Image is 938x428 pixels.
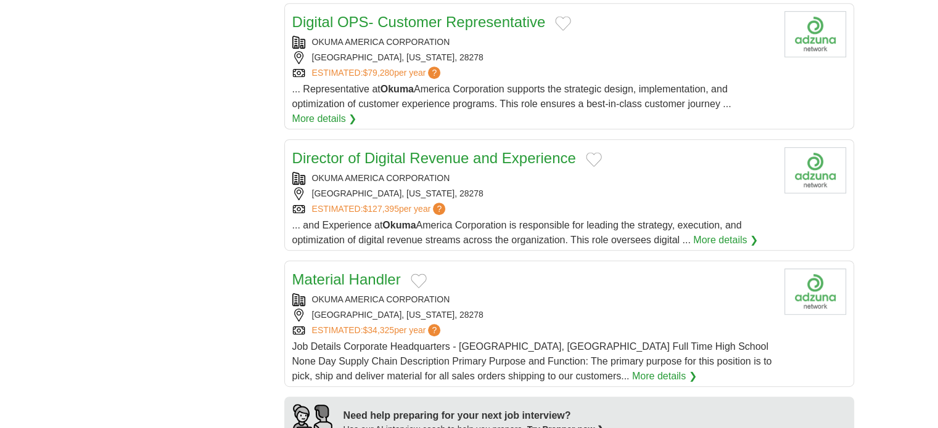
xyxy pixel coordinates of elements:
[363,204,398,214] span: $127,395
[632,369,697,384] a: More details ❯
[363,325,394,335] span: $34,325
[292,150,576,166] a: Director of Digital Revenue and Experience
[312,67,443,79] a: ESTIMATED:$79,280per year?
[693,233,758,248] a: More details ❯
[784,147,846,193] img: Company logo
[381,84,414,94] strong: Okuma
[382,220,416,230] strong: Okuma
[555,16,571,31] button: Add to favorite jobs
[292,309,775,321] div: [GEOGRAPHIC_DATA], [US_STATE], 28278
[312,324,443,337] a: ESTIMATED:$34,325per year?
[292,36,775,49] div: OKUMA AMERICA CORPORATION
[428,324,440,336] span: ?
[292,341,772,381] span: Job Details Corporate Headquarters - [GEOGRAPHIC_DATA], [GEOGRAPHIC_DATA] Full Time High School N...
[292,187,775,200] div: [GEOGRAPHIC_DATA], [US_STATE], 28278
[344,408,605,423] div: Need help preparing for your next job interview?
[292,51,775,64] div: [GEOGRAPHIC_DATA], [US_STATE], 28278
[586,152,602,167] button: Add to favorite jobs
[292,271,401,288] a: Material Handler
[784,269,846,315] img: Company logo
[292,111,357,126] a: More details ❯
[433,203,445,215] span: ?
[292,172,775,185] div: OKUMA AMERICA CORPORATION
[292,220,742,245] span: ... and Experience at America Corporation is responsible for leading the strategy, execution, and...
[292,14,546,30] a: Digital OPS- Customer Representative
[312,203,448,216] a: ESTIMATED:$127,395per year?
[784,11,846,57] img: Company logo
[292,293,775,306] div: OKUMA AMERICA CORPORATION
[428,67,440,79] span: ?
[411,273,427,288] button: Add to favorite jobs
[363,68,394,78] span: $79,280
[292,84,731,109] span: ... Representative at America Corporation supports the strategic design, implementation, and opti...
